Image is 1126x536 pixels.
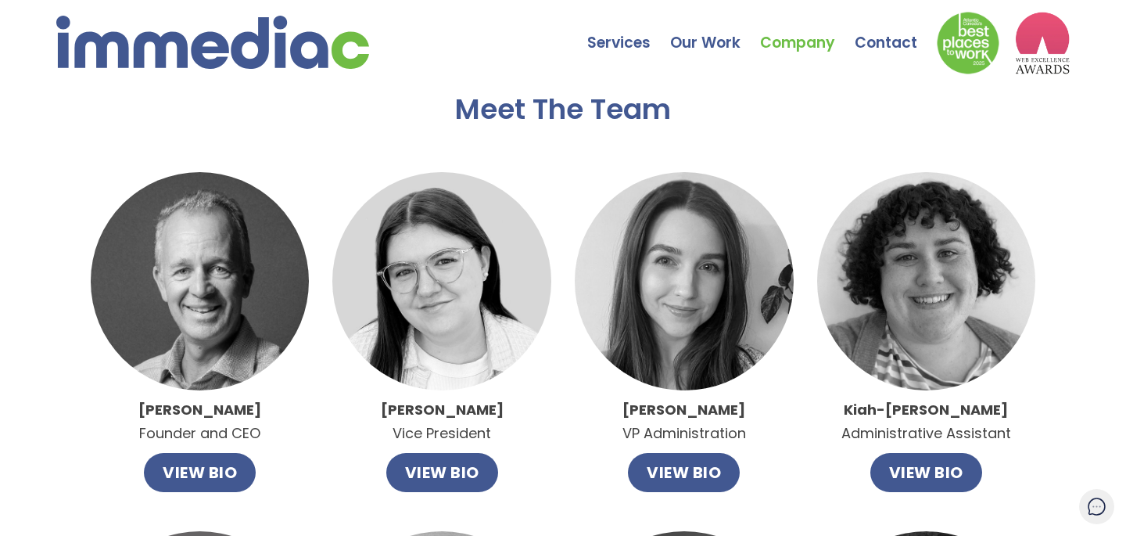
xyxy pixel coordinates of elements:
img: Catlin.jpg [332,172,551,391]
img: immediac [56,16,369,69]
strong: [PERSON_NAME] [381,400,504,419]
a: Company [760,4,855,59]
p: Founder and CEO [138,398,261,445]
img: Down [937,12,999,74]
button: VIEW BIO [144,453,256,492]
a: Our Work [670,4,760,59]
a: Contact [855,4,937,59]
button: VIEW BIO [870,453,982,492]
button: VIEW BIO [386,453,498,492]
p: Vice President [381,398,504,445]
p: VP Administration [622,398,746,445]
img: Alley.jpg [575,172,794,391]
strong: Kiah-[PERSON_NAME] [844,400,1008,419]
img: imageedit_1_9466638877.jpg [817,172,1036,391]
img: John.jpg [91,172,310,391]
a: Services [587,4,670,59]
p: Administrative Assistant [841,398,1011,445]
h2: Meet The Team [455,94,671,125]
strong: [PERSON_NAME] [138,400,261,419]
img: logo2_wea_nobg.webp [1015,12,1070,74]
strong: [PERSON_NAME] [622,400,745,419]
button: VIEW BIO [628,453,740,492]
